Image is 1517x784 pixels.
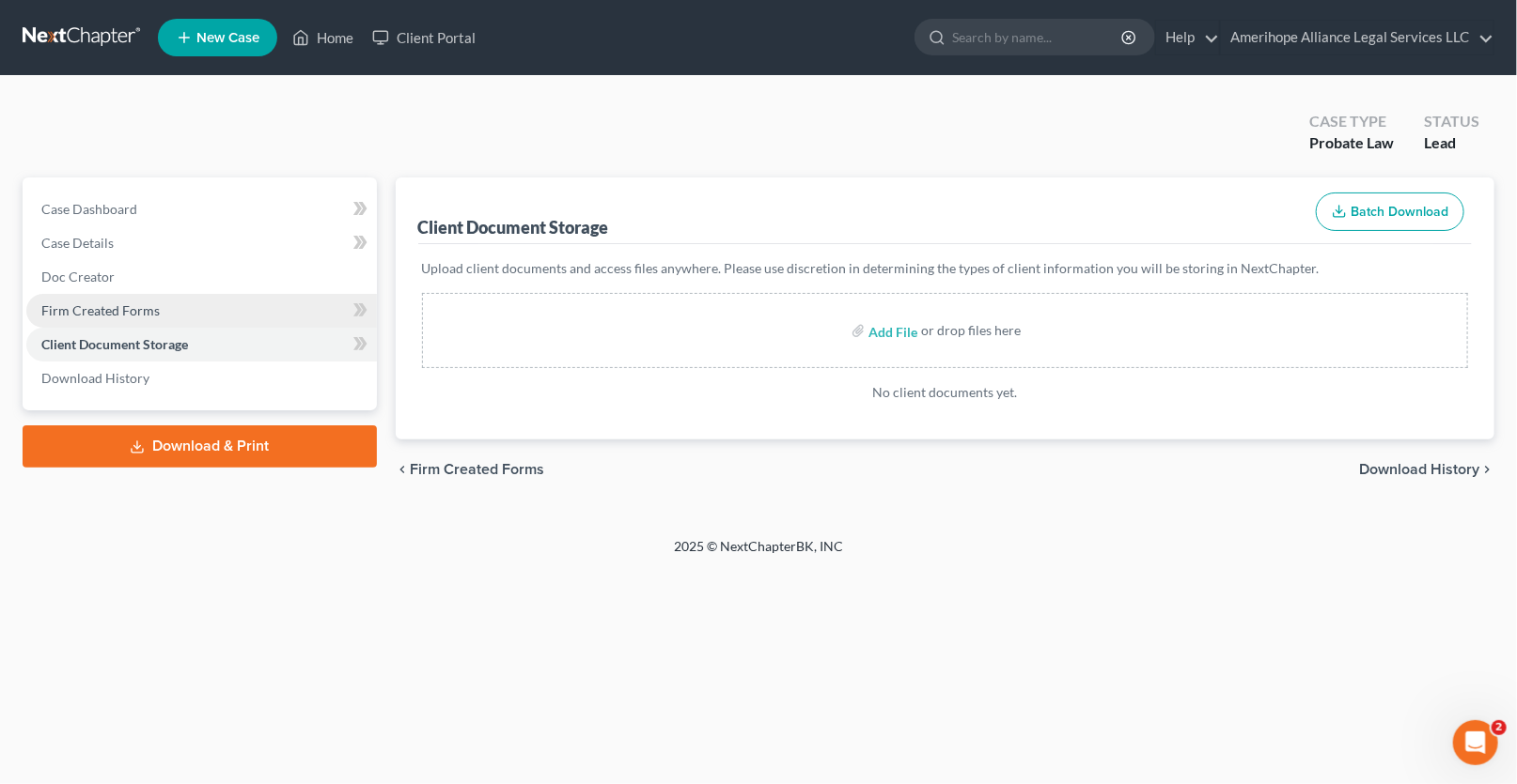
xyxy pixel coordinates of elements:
a: Client Portal [363,21,485,54]
div: Probate Law [1309,132,1394,154]
span: Firm Created Forms [411,462,545,477]
div: 2025 © NextChapterBK, INC [223,537,1294,571]
span: Download History [1359,462,1479,477]
a: Doc Creator [26,260,377,294]
span: Client Document Storage [41,336,188,352]
a: Case Details [26,226,377,260]
a: Download History [26,361,377,395]
div: Case Type [1309,111,1394,132]
p: No client documents yet. [422,383,1469,402]
a: Amerihope Alliance Legal Services LLC [1221,21,1494,54]
a: Download & Print [23,425,377,468]
a: Help [1156,21,1219,54]
div: Lead [1424,132,1479,154]
span: Doc Creator [41,269,115,284]
span: Case Details [41,235,114,251]
a: Client Document Storage [26,328,377,361]
span: New Case [196,31,259,45]
div: Client Document Storage [418,216,609,238]
button: Download History chevron_right [1359,462,1494,477]
span: Firm Created Forms [41,302,160,318]
button: chevron_left Firm Created Forms [396,462,545,477]
a: Case Dashboard [26,192,377,226]
span: Batch Download [1351,204,1448,220]
span: Case Dashboard [41,201,137,217]
button: Batch Download [1316,192,1464,232]
div: or drop files here [921,321,1021,340]
a: Firm Created Forms [26,294,377,328]
p: Upload client documents and access files anywhere. Please use discretion in determining the types... [422,259,1469,278]
span: 2 [1492,720,1507,735]
span: Download History [41,370,149,386]
i: chevron_left [396,462,411,477]
iframe: Intercom live chat [1453,720,1498,765]
a: Home [283,21,363,54]
i: chevron_right [1479,462,1494,477]
input: Search by name... [952,20,1124,54]
div: Status [1424,111,1479,132]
